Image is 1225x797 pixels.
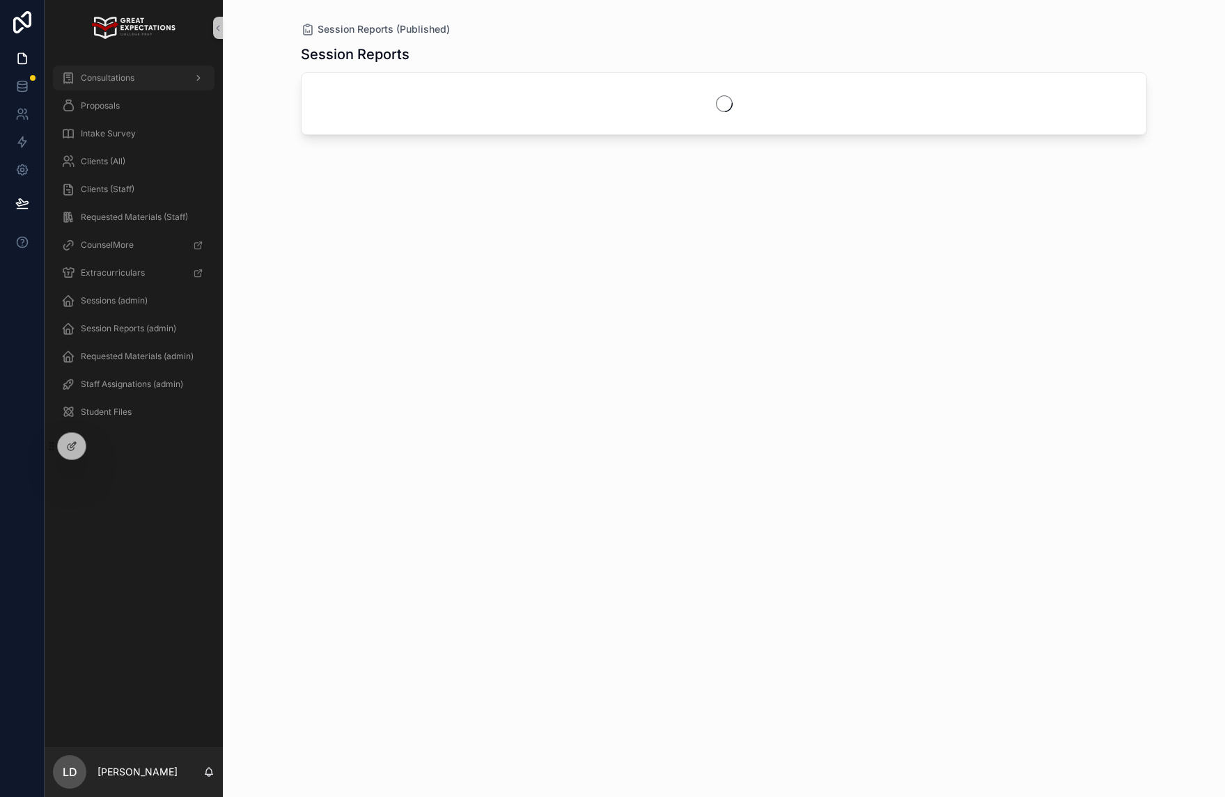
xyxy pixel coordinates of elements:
[81,100,120,111] span: Proposals
[53,400,214,425] a: Student Files
[81,212,188,223] span: Requested Materials (Staff)
[53,177,214,202] a: Clients (Staff)
[81,407,132,418] span: Student Files
[53,288,214,313] a: Sessions (admin)
[81,128,136,139] span: Intake Survey
[63,764,77,780] span: LD
[81,351,194,362] span: Requested Materials (admin)
[81,267,145,278] span: Extracurriculars
[92,17,175,39] img: App logo
[53,260,214,285] a: Extracurriculars
[53,149,214,174] a: Clients (All)
[53,344,214,369] a: Requested Materials (admin)
[53,93,214,118] a: Proposals
[318,22,450,36] span: Session Reports (Published)
[53,121,214,146] a: Intake Survey
[301,22,450,36] a: Session Reports (Published)
[81,156,125,167] span: Clients (All)
[97,765,178,779] p: [PERSON_NAME]
[301,45,409,64] h1: Session Reports
[53,372,214,397] a: Staff Assignations (admin)
[53,316,214,341] a: Session Reports (admin)
[53,232,214,258] a: CounselMore
[53,205,214,230] a: Requested Materials (Staff)
[81,323,176,334] span: Session Reports (admin)
[81,295,148,306] span: Sessions (admin)
[81,184,134,195] span: Clients (Staff)
[81,72,134,84] span: Consultations
[53,65,214,90] a: Consultations
[45,56,223,443] div: scrollable content
[81,379,183,390] span: Staff Assignations (admin)
[81,239,134,251] span: CounselMore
